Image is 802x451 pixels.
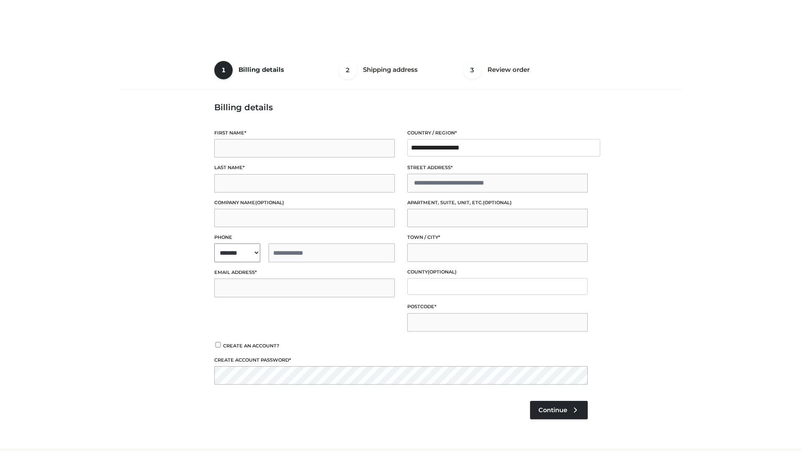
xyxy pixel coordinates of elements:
label: Company name [214,199,395,207]
label: Create account password [214,356,588,364]
span: 3 [463,61,482,79]
label: Street address [407,164,588,172]
span: Shipping address [363,66,418,73]
span: (optional) [428,269,457,275]
span: (optional) [255,200,284,205]
span: Billing details [239,66,284,73]
span: Create an account? [223,343,279,349]
span: (optional) [483,200,512,205]
input: Create an account? [214,342,222,347]
label: County [407,268,588,276]
span: 2 [339,61,357,79]
span: Continue [538,406,567,414]
span: Review order [487,66,530,73]
a: Continue [530,401,588,419]
label: Last name [214,164,395,172]
label: Email address [214,269,395,276]
label: First name [214,129,395,137]
label: Apartment, suite, unit, etc. [407,199,588,207]
label: Town / City [407,233,588,241]
h3: Billing details [214,102,588,112]
label: Phone [214,233,395,241]
label: Postcode [407,303,588,311]
label: Country / Region [407,129,588,137]
span: 1 [214,61,233,79]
